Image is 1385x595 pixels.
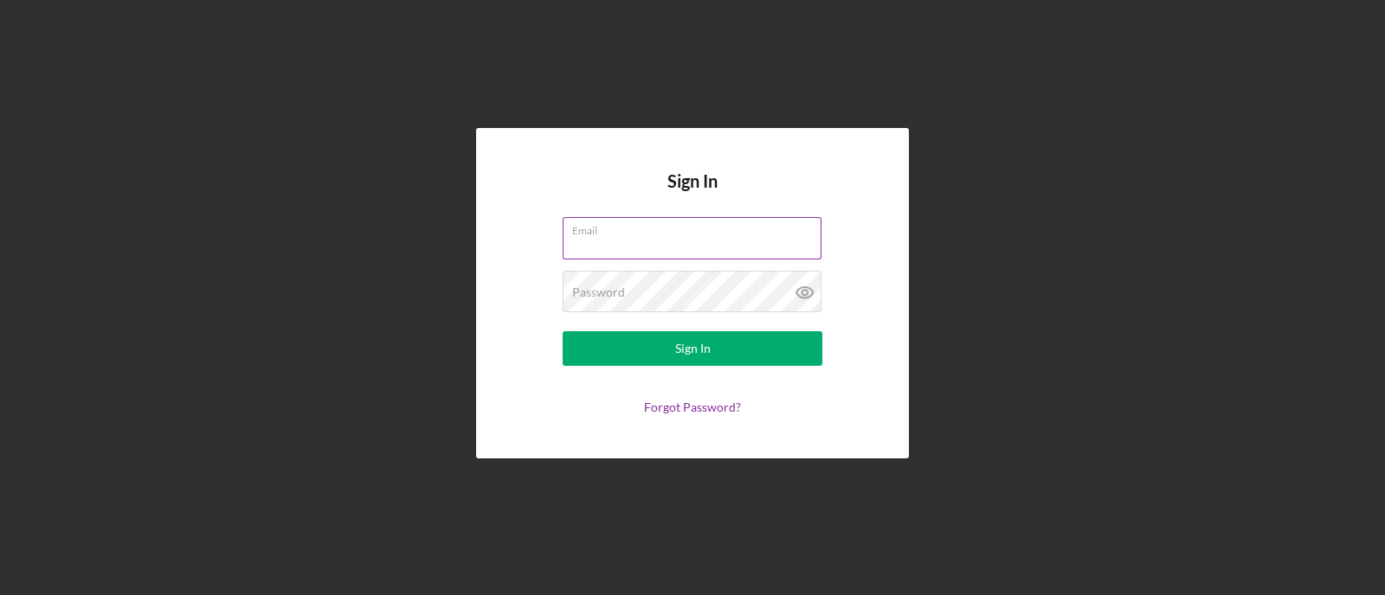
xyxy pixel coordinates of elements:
h4: Sign In [667,171,718,217]
div: Sign In [675,331,711,366]
button: Sign In [563,331,822,366]
a: Forgot Password? [644,400,741,414]
label: Email [572,218,821,237]
label: Password [572,285,625,299]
